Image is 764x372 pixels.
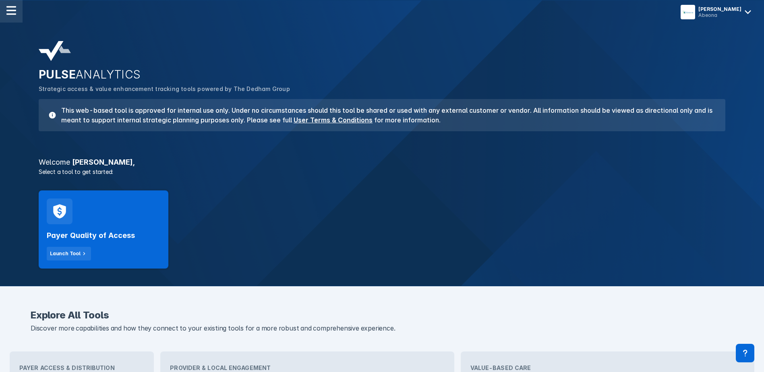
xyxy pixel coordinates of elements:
[34,159,730,166] h3: [PERSON_NAME] ,
[47,247,91,260] button: Launch Tool
[31,323,733,334] p: Discover more capabilities and how they connect to your existing tools for a more robust and comp...
[47,231,135,240] h2: Payer Quality of Access
[682,6,694,18] img: menu button
[39,41,71,61] img: pulse-analytics-logo
[39,158,70,166] span: Welcome
[50,250,81,257] div: Launch Tool
[39,190,168,269] a: Payer Quality of AccessLaunch Tool
[39,85,725,93] p: Strategic access & value enhancement tracking tools powered by The Dedham Group
[56,105,716,125] h3: This web-based tool is approved for internal use only. Under no circumstances should this tool be...
[34,167,730,176] p: Select a tool to get started:
[698,12,741,18] div: Abeona
[6,6,16,15] img: menu--horizontal.svg
[39,68,725,81] h2: PULSE
[294,116,373,124] a: User Terms & Conditions
[736,344,754,362] div: Contact Support
[76,68,141,81] span: ANALYTICS
[31,310,733,320] h2: Explore All Tools
[698,6,741,12] div: [PERSON_NAME]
